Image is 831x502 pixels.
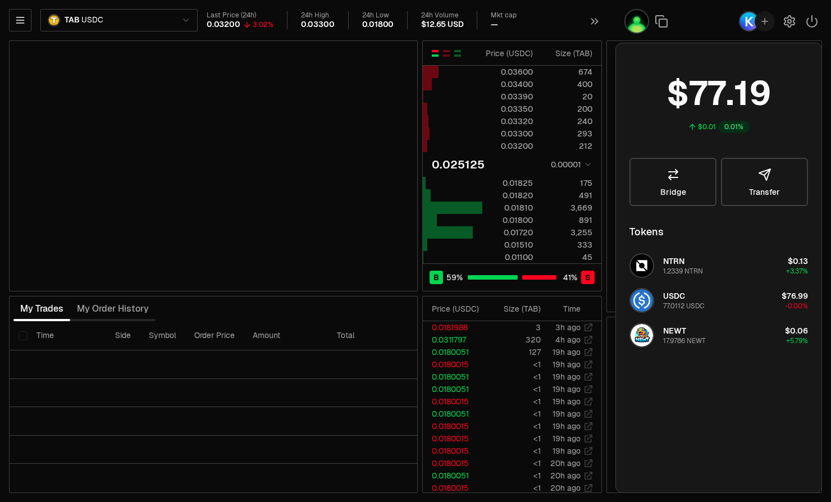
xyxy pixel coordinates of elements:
div: 24h Low [362,11,394,20]
div: Time [550,303,581,314]
td: 0.0180015 [423,445,488,457]
td: <1 [488,482,541,494]
div: 24h Volume [421,11,463,20]
time: 20h ago [550,458,581,468]
div: Size ( TAB ) [497,303,541,314]
div: 0.01800 [362,20,394,30]
time: 20h ago [550,471,581,481]
span: Transfer [749,188,780,196]
div: 0.03320 [483,116,533,127]
div: 674 [542,66,592,77]
div: 0.03600 [483,66,533,77]
div: 20 [542,91,592,102]
span: NTRN [663,256,684,266]
div: 0.01100 [483,252,533,263]
div: 0.03350 [483,103,533,115]
time: 19h ago [553,433,581,444]
td: 3 [488,321,541,334]
img: Keplr [739,11,759,31]
time: 4h ago [555,335,581,345]
td: 0.0180051 [423,346,488,358]
td: 127 [488,346,541,358]
div: Price ( USDC ) [483,48,533,59]
button: Transfer [721,158,808,206]
span: NEWT [663,326,686,336]
td: <1 [488,469,541,482]
time: 19h ago [553,409,581,419]
div: 240 [542,116,592,127]
td: 0.0311797 [423,334,488,346]
span: 59 % [446,272,463,283]
div: 0.01510 [483,239,533,250]
div: 3,669 [542,202,592,213]
div: 17.9786 NEWT [663,336,706,345]
button: My Trades [13,298,70,320]
div: Mkt cap [491,11,517,20]
button: 0.00001 [547,158,592,171]
th: Time [28,321,106,350]
time: 19h ago [553,446,581,456]
td: <1 [488,420,541,432]
td: <1 [488,395,541,408]
td: 320 [488,334,541,346]
div: 0.03300 [483,128,533,139]
div: Tokens [629,224,664,240]
div: Last Price (24h) [207,11,273,20]
span: USDC [663,291,685,301]
div: 0.01% [718,121,750,133]
button: Select all [19,331,28,340]
th: Amount [244,321,328,350]
td: 0.0180015 [423,358,488,371]
td: <1 [488,445,541,457]
td: 0.0181988 [423,321,488,334]
div: 1.2339 NTRN [663,267,703,276]
button: Show Buy Orders Only [453,49,462,58]
button: NTRN LogoNTRN1.2339 NTRN$0.13+3.37% [623,249,815,282]
td: <1 [488,383,541,395]
td: 0.0180051 [423,469,488,482]
span: B [433,272,439,283]
span: $76.99 [782,291,808,301]
td: 0.0180051 [423,371,488,383]
div: Size ( TAB ) [542,48,592,59]
div: 0.03300 [301,20,335,30]
div: 24h High [301,11,335,20]
div: $12.65 USD [421,20,463,30]
td: 0.0180015 [423,420,488,432]
div: 45 [542,252,592,263]
div: 0.01720 [483,227,533,238]
button: USDC LogoUSDC77.0112 USDC$76.99-0.00% [623,284,815,317]
div: $0.01 [698,122,716,131]
div: 175 [542,177,592,189]
div: 0.01800 [483,215,533,226]
td: 0.0180051 [423,408,488,420]
time: 20h ago [550,483,581,493]
div: — [491,20,498,30]
span: Bridge [660,188,686,196]
div: 212 [542,140,592,152]
td: <1 [488,432,541,445]
img: NEWT Logo [631,324,653,346]
th: Symbol [140,321,185,350]
div: 0.03390 [483,91,533,102]
time: 19h ago [553,421,581,431]
div: 0.025125 [432,157,485,172]
span: $0.13 [788,256,808,266]
time: 19h ago [553,396,581,407]
time: 3h ago [555,322,581,332]
div: 3,255 [542,227,592,238]
div: 0.01825 [483,177,533,189]
div: 891 [542,215,592,226]
button: My Order History [70,298,156,320]
td: 0.0180015 [423,457,488,469]
td: 0.0180051 [423,383,488,395]
div: 77.0112 USDC [663,302,704,311]
div: 3.02% [253,20,273,29]
div: 200 [542,103,592,115]
td: 0.0180015 [423,482,488,494]
span: +5.79% [786,336,808,345]
td: 0.0180015 [423,432,488,445]
div: Price ( USDC ) [432,303,487,314]
span: 41 % [563,272,577,283]
time: 19h ago [553,359,581,369]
